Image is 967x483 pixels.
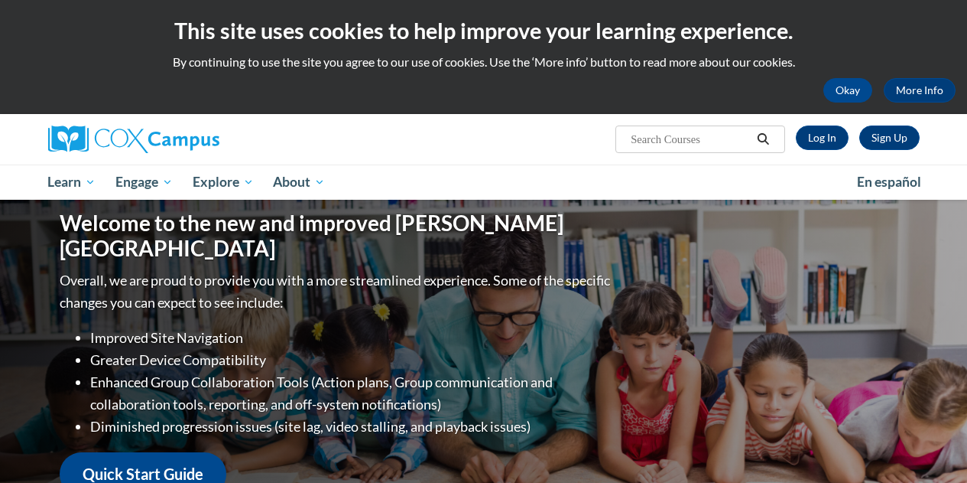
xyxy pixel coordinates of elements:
[193,173,254,191] span: Explore
[823,78,872,103] button: Okay
[37,165,931,200] div: Main menu
[11,15,956,46] h2: This site uses cookies to help improve your learning experience.
[263,165,335,200] a: About
[48,126,219,153] img: Cox Campus
[60,210,614,262] h1: Welcome to the new and improved [PERSON_NAME][GEOGRAPHIC_DATA]
[115,173,173,191] span: Engage
[629,130,751,148] input: Search Courses
[857,174,921,190] span: En español
[273,173,325,191] span: About
[906,422,955,471] iframe: Button to launch messaging window
[859,126,920,150] a: Register
[847,166,931,198] a: En español
[38,165,106,200] a: Learn
[183,165,264,200] a: Explore
[90,416,614,438] li: Diminished progression issues (site lag, video stalling, and playback issues)
[60,269,614,314] p: Overall, we are proud to provide you with a more streamlined experience. Some of the specific cha...
[105,165,183,200] a: Engage
[90,371,614,416] li: Enhanced Group Collaboration Tools (Action plans, Group communication and collaboration tools, re...
[796,126,849,150] a: Log In
[47,173,96,191] span: Learn
[884,78,956,103] a: More Info
[90,327,614,349] li: Improved Site Navigation
[90,349,614,371] li: Greater Device Compatibility
[751,130,774,148] button: Search
[48,126,323,153] a: Cox Campus
[11,54,956,70] p: By continuing to use the site you agree to our use of cookies. Use the ‘More info’ button to read...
